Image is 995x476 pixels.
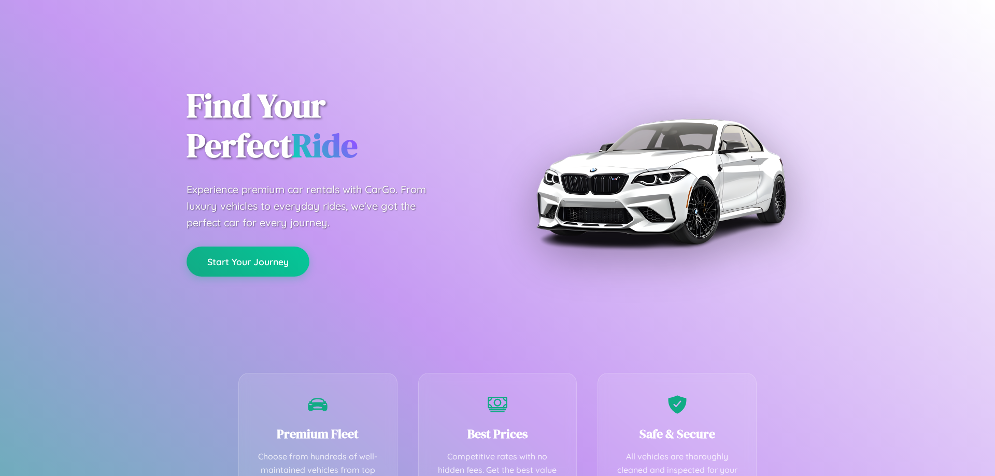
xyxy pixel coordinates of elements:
[187,86,482,166] h1: Find Your Perfect
[254,425,381,442] h3: Premium Fleet
[187,181,446,231] p: Experience premium car rentals with CarGo. From luxury vehicles to everyday rides, we've got the ...
[614,425,741,442] h3: Safe & Secure
[434,425,561,442] h3: Best Prices
[531,52,790,311] img: Premium BMW car rental vehicle
[187,247,309,277] button: Start Your Journey
[292,123,358,168] span: Ride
